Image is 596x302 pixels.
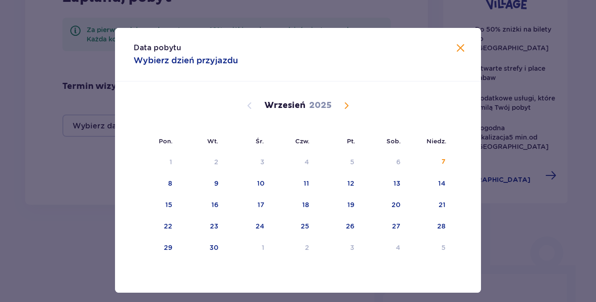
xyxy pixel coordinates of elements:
div: 20 [392,200,400,209]
small: Czw. [295,137,310,145]
div: 12 [347,179,354,188]
small: Śr. [256,137,264,145]
div: 19 [347,200,354,209]
td: Choose poniedziałek, 15 września 2025 as your check-in date. It’s available. [134,195,179,215]
div: 9 [214,179,218,188]
td: Choose czwartek, 18 września 2025 as your check-in date. It’s available. [271,195,316,215]
p: Data pobytu [134,43,181,53]
div: 4 [305,157,309,167]
td: Choose sobota, 13 września 2025 as your check-in date. It’s available. [361,174,407,194]
small: Sob. [386,137,401,145]
td: Choose niedziela, 14 września 2025 as your check-in date. It’s available. [407,174,452,194]
div: 16 [211,200,218,209]
div: 2 [214,157,218,167]
div: 18 [302,200,309,209]
td: Choose sobota, 20 września 2025 as your check-in date. It’s available. [361,195,407,215]
td: Not available. środa, 3 września 2025 [225,152,271,173]
div: 15 [165,200,172,209]
div: 5 [350,157,354,167]
td: Choose niedziela, 21 września 2025 as your check-in date. It’s available. [407,195,452,215]
div: Calendar [115,81,481,274]
p: Wybierz dzień przyjazdu [134,55,238,66]
td: Choose niedziela, 7 września 2025 as your check-in date. It’s available. [407,152,452,173]
td: Choose wtorek, 9 września 2025 as your check-in date. It’s available. [179,174,225,194]
td: Not available. piątek, 5 września 2025 [316,152,361,173]
div: 8 [168,179,172,188]
small: Pt. [347,137,355,145]
p: Wrzesień [264,100,305,111]
div: 10 [257,179,264,188]
td: Choose czwartek, 11 września 2025 as your check-in date. It’s available. [271,174,316,194]
td: Choose poniedziałek, 8 września 2025 as your check-in date. It’s available. [134,174,179,194]
p: 2025 [309,100,332,111]
td: Choose piątek, 12 września 2025 as your check-in date. It’s available. [316,174,361,194]
td: Not available. poniedziałek, 1 września 2025 [134,152,179,173]
td: Choose piątek, 19 września 2025 as your check-in date. It’s available. [316,195,361,215]
td: Not available. sobota, 6 września 2025 [361,152,407,173]
small: Niedz. [427,137,447,145]
td: Choose środa, 10 września 2025 as your check-in date. It’s available. [225,174,271,194]
div: 1 [169,157,172,167]
small: Pon. [159,137,173,145]
div: 11 [304,179,309,188]
div: 13 [393,179,400,188]
td: Not available. wtorek, 2 września 2025 [179,152,225,173]
small: Wt. [207,137,218,145]
div: 3 [260,157,264,167]
td: Choose wtorek, 16 września 2025 as your check-in date. It’s available. [179,195,225,215]
div: 17 [257,200,264,209]
td: Choose środa, 17 września 2025 as your check-in date. It’s available. [225,195,271,215]
td: Not available. czwartek, 4 września 2025 [271,152,316,173]
div: 6 [396,157,400,167]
